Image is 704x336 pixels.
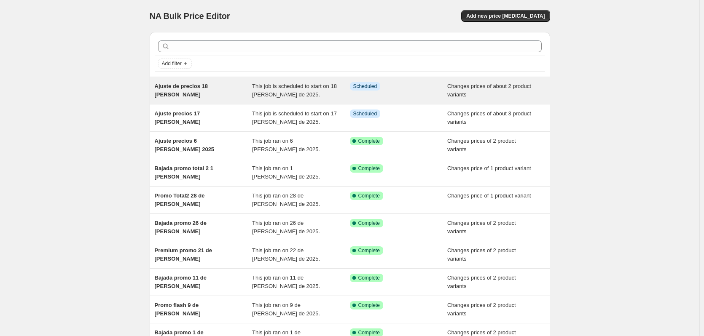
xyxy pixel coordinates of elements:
[358,247,380,254] span: Complete
[155,192,205,207] span: Promo Total2 28 de [PERSON_NAME]
[358,165,380,172] span: Complete
[353,110,377,117] span: Scheduled
[447,220,516,235] span: Changes prices of 2 product variants
[447,302,516,317] span: Changes prices of 2 product variants
[447,192,531,199] span: Changes price of 1 product variant
[353,83,377,90] span: Scheduled
[158,59,192,69] button: Add filter
[162,60,182,67] span: Add filter
[252,165,320,180] span: This job ran on 1 [PERSON_NAME] de 2025.
[447,83,531,98] span: Changes prices of about 2 product variants
[447,138,516,152] span: Changes prices of 2 product variants
[252,302,320,317] span: This job ran on 9 de [PERSON_NAME] de 2025.
[155,83,208,98] span: Ajuste de precios 18 [PERSON_NAME]
[252,83,337,98] span: This job is scheduled to start on 18 [PERSON_NAME] de 2025.
[358,138,380,144] span: Complete
[358,220,380,227] span: Complete
[155,110,201,125] span: Ajuste precios 17 [PERSON_NAME]
[252,247,320,262] span: This job ran on 22 de [PERSON_NAME] de 2025.
[447,165,531,171] span: Changes price of 1 product variant
[358,302,380,309] span: Complete
[252,192,320,207] span: This job ran on 28 de [PERSON_NAME] de 2025.
[447,247,516,262] span: Changes prices of 2 product variants
[358,192,380,199] span: Complete
[252,138,320,152] span: This job ran on 6 [PERSON_NAME] de 2025.
[252,110,337,125] span: This job is scheduled to start on 17 [PERSON_NAME] de 2025.
[461,10,550,22] button: Add new price [MEDICAL_DATA]
[447,110,531,125] span: Changes prices of about 3 product variants
[150,11,230,21] span: NA Bulk Price Editor
[155,247,212,262] span: Premium promo 21 de [PERSON_NAME]
[155,220,207,235] span: Bajada promo 26 de [PERSON_NAME]
[252,275,320,289] span: This job ran on 11 de [PERSON_NAME] de 2025.
[155,275,207,289] span: Bajada promo 11 de [PERSON_NAME]
[358,275,380,281] span: Complete
[155,302,201,317] span: Promo flash 9 de [PERSON_NAME]
[358,329,380,336] span: Complete
[155,138,215,152] span: Ajuste precios 6 [PERSON_NAME] 2025
[447,275,516,289] span: Changes prices of 2 product variants
[466,13,545,19] span: Add new price [MEDICAL_DATA]
[252,220,320,235] span: This job ran on 26 de [PERSON_NAME] de 2025.
[155,165,213,180] span: Bajada promo total 2 1 [PERSON_NAME]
